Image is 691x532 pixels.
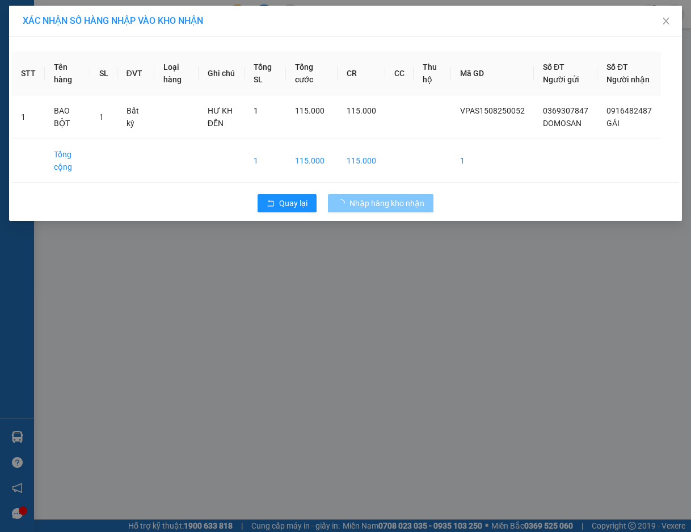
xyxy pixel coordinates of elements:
th: SL [90,52,117,95]
button: Nhập hàng kho nhận [328,194,433,212]
th: Tổng SL [245,52,286,95]
span: 01 Võ Văn Truyện, KP.1, Phường 2 [90,34,156,48]
span: Nhập hàng kho nhận [349,197,424,210]
span: In ngày: [3,82,69,89]
th: Tên hàng [45,52,90,95]
span: XÁC NHẬN SỐ HÀNG NHẬP VÀO KHO NHẬN [23,15,203,26]
span: VPAS1508250052 [460,106,525,115]
span: 0916482487 [606,106,652,115]
td: 1 [12,95,45,139]
td: 1 [245,139,286,183]
th: Thu hộ [414,52,451,95]
span: 115.000 [295,106,325,115]
th: STT [12,52,45,95]
th: Tổng cước [286,52,338,95]
span: 115.000 [347,106,376,115]
span: VPLK1508250002 [57,72,119,81]
td: Bất kỳ [117,95,154,139]
td: Tổng cộng [45,139,90,183]
span: 08:13:50 [DATE] [25,82,69,89]
th: ĐVT [117,52,154,95]
span: close [661,16,671,26]
span: rollback [267,199,275,208]
span: Bến xe [GEOGRAPHIC_DATA] [90,18,153,32]
button: Close [650,6,682,37]
td: 115.000 [286,139,338,183]
td: 115.000 [338,139,385,183]
span: Quay lại [279,197,307,210]
td: 1 [451,139,534,183]
span: Người nhận [606,75,650,84]
span: ----------------------------------------- [31,61,139,70]
th: Loại hàng [154,52,199,95]
th: Mã GD [451,52,534,95]
span: Hotline: 19001152 [90,51,139,57]
span: 1 [99,112,104,122]
span: DOMOSAN [543,119,582,128]
td: BAO BỘT [45,95,90,139]
span: HƯ KH ĐỀN [208,106,233,128]
span: GÁI [606,119,620,128]
span: 0369307847 [543,106,588,115]
span: loading [337,199,349,207]
img: logo [4,7,54,57]
strong: ĐỒNG PHƯỚC [90,6,155,16]
span: Số ĐT [543,62,564,72]
th: Ghi chú [199,52,245,95]
th: CR [338,52,385,95]
span: [PERSON_NAME]: [3,73,119,80]
span: 1 [254,106,258,115]
span: Người gửi [543,75,579,84]
span: Số ĐT [606,62,628,72]
button: rollbackQuay lại [258,194,317,212]
th: CC [385,52,414,95]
